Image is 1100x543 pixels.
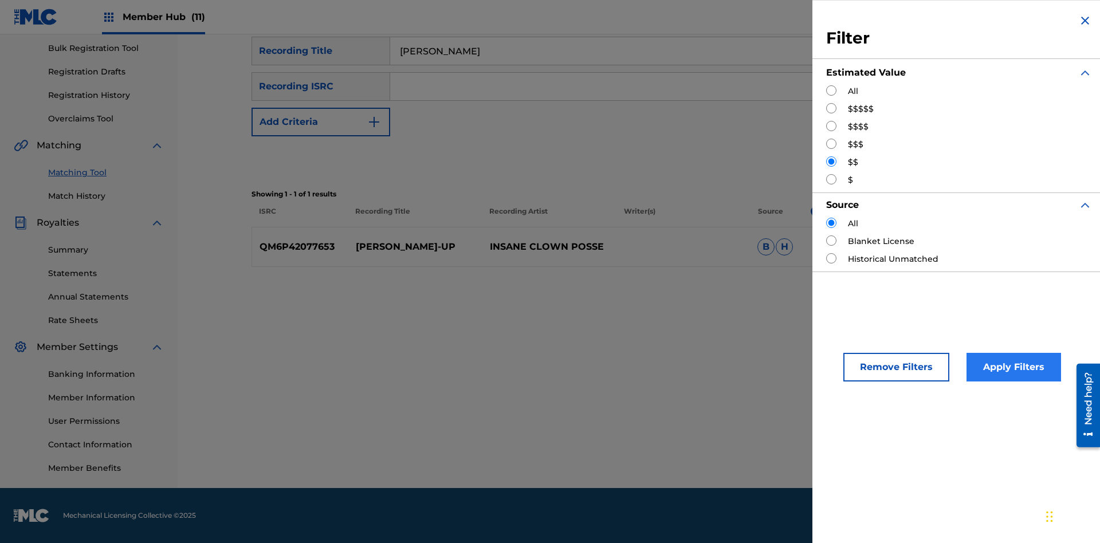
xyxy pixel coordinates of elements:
a: Member Information [48,392,164,404]
p: Recording Title [348,206,482,227]
label: All [848,85,858,97]
img: close [1078,14,1092,27]
label: Blanket License [848,235,914,247]
button: Add Criteria [252,108,390,136]
span: Member Settings [37,340,118,354]
span: Mechanical Licensing Collective © 2025 [63,510,196,521]
label: $$$$$ [848,103,874,115]
button: Remove Filters [843,353,949,381]
label: Historical Unmatched [848,253,938,265]
p: Writer(s) [616,206,750,227]
label: $$$$ [848,121,869,133]
strong: Source [826,199,859,210]
p: [PERSON_NAME]-UP [348,240,482,254]
span: (11) [191,11,205,22]
div: Drag [1046,499,1053,534]
form: Search Form [252,37,1026,182]
a: User Permissions [48,415,164,427]
img: expand [150,216,164,230]
span: Member Hub [123,10,205,23]
a: Banking Information [48,368,164,380]
img: expand [150,139,164,152]
a: Summary [48,244,164,256]
strong: Estimated Value [826,67,906,78]
a: Rate Sheets [48,314,164,326]
label: All [848,218,858,230]
span: B [757,238,775,255]
p: QM6P42077653 [252,240,348,254]
img: Royalties [14,216,27,230]
p: Recording Artist [482,206,616,227]
p: Source [758,206,783,227]
a: Annual Statements [48,291,164,303]
img: logo [14,509,49,522]
a: Registration Drafts [48,66,164,78]
iframe: Chat Widget [1043,488,1100,543]
img: Matching [14,139,28,152]
img: Member Settings [14,340,27,354]
a: Match History [48,190,164,202]
a: Contact Information [48,439,164,451]
a: Bulk Registration Tool [48,42,164,54]
span: Royalties [37,216,79,230]
label: $$$ [848,139,863,151]
span: Matching [37,139,81,152]
p: Showing 1 - 1 of 1 results [252,189,1026,199]
a: Matching Tool [48,167,164,179]
button: Apply Filters [967,353,1061,381]
img: Top Rightsholders [102,10,116,24]
span: H [776,238,793,255]
label: $$ [848,156,858,168]
img: MLC Logo [14,9,58,25]
img: expand [1078,198,1092,212]
a: Registration History [48,89,164,101]
p: ISRC [252,206,348,227]
p: INSANE CLOWN POSSE [482,240,616,254]
a: Overclaims Tool [48,113,164,125]
span: ? [811,206,821,217]
label: $ [848,174,853,186]
iframe: Resource Center [1068,359,1100,453]
img: expand [1078,66,1092,80]
img: expand [150,340,164,354]
a: Statements [48,267,164,280]
img: 9d2ae6d4665cec9f34b9.svg [367,115,381,129]
h3: Filter [826,28,1092,49]
a: Member Benefits [48,462,164,474]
